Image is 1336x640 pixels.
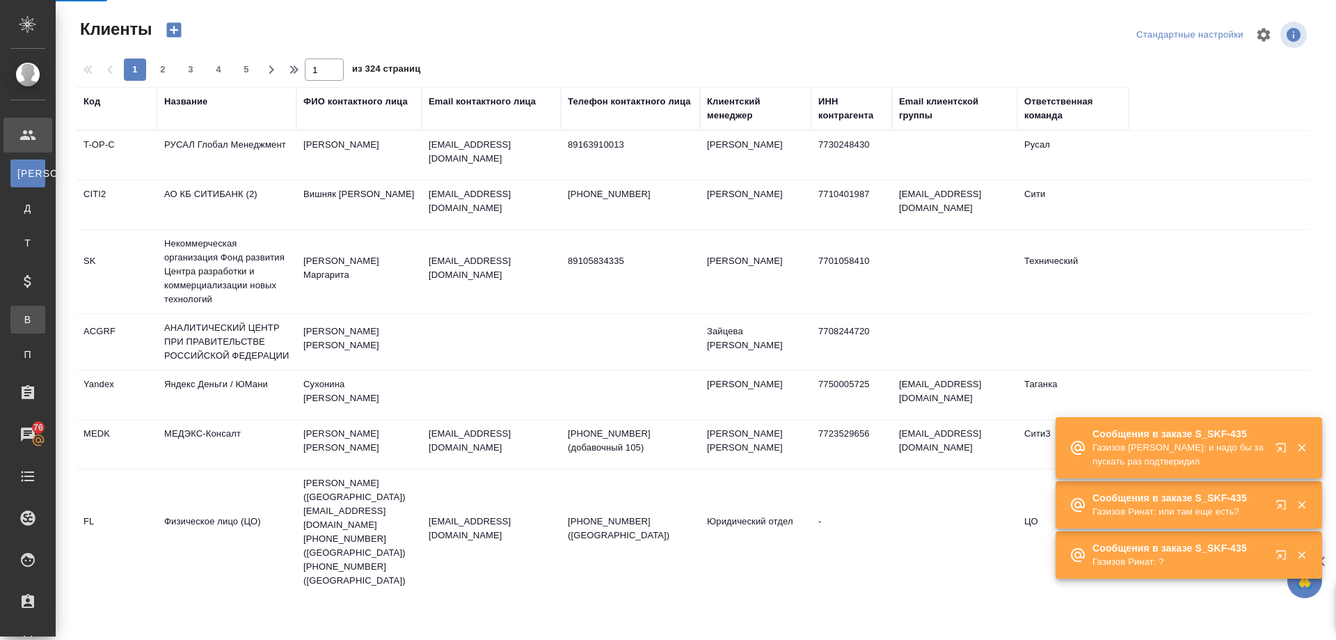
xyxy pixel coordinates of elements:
td: 7710401987 [811,180,892,229]
td: Вишняк [PERSON_NAME] [296,180,422,229]
td: SK [77,247,157,296]
p: [EMAIL_ADDRESS][DOMAIN_NAME] [429,427,554,455]
td: Таганка [1017,370,1129,419]
td: АНАЛИТИЧЕСКИЙ ЦЕНТР ПРИ ПРАВИТЕЛЬСТВЕ РОССИЙСКОЙ ФЕДЕРАЦИИ [157,314,296,370]
td: Зайцева [PERSON_NAME] [700,318,811,366]
span: 4 [207,63,230,77]
td: [PERSON_NAME] Маргарита [296,247,422,296]
p: 89163910013 [568,138,693,152]
p: Газизов Ринат: ? [1092,555,1266,569]
div: Клиентский менеджер [707,95,804,123]
a: Д [10,194,45,222]
td: [PERSON_NAME] [700,247,811,296]
td: Русал [1017,131,1129,180]
td: [PERSON_NAME] [700,180,811,229]
button: Закрыть [1287,499,1316,511]
span: Т [17,236,38,250]
a: П [10,341,45,368]
span: 3 [180,63,202,77]
td: [PERSON_NAME] [PERSON_NAME] [296,420,422,469]
span: Клиенты [77,18,152,40]
a: [PERSON_NAME] [10,159,45,187]
a: 76 [3,417,52,452]
button: 5 [235,58,257,81]
span: 2 [152,63,174,77]
td: Сити3 [1017,420,1129,469]
td: CITI2 [77,180,157,229]
button: Закрыть [1287,442,1316,454]
span: В [17,313,38,327]
td: 7730248430 [811,131,892,180]
p: 89105834335 [568,254,693,268]
p: Сообщения в заказе S_SKF-435 [1092,541,1266,555]
button: Открыть в новой вкладке [1267,541,1301,575]
a: Т [10,229,45,257]
td: [PERSON_NAME] [296,131,422,180]
span: 76 [25,421,51,435]
p: Газизов Ринат: или там еще есть? [1092,505,1266,519]
div: Email клиентской группы [899,95,1010,123]
td: Технический [1017,247,1129,296]
td: [PERSON_NAME] [PERSON_NAME] [296,318,422,366]
p: [PHONE_NUMBER] ([GEOGRAPHIC_DATA]) [568,515,693,543]
td: Yandex [77,370,157,419]
a: В [10,306,45,334]
div: Название [164,95,207,109]
td: - [811,508,892,556]
p: Сообщения в заказе S_SKF-435 [1092,427,1266,441]
td: РУСАЛ Глобал Менеджмент [157,131,296,180]
div: ИНН контрагента [818,95,885,123]
td: Сити [1017,180,1129,229]
td: MEDK [77,420,157,469]
p: [PHONE_NUMBER] [568,187,693,201]
td: ACGRF [77,318,157,366]
button: 3 [180,58,202,81]
button: Создать [157,18,191,42]
td: [EMAIL_ADDRESS][DOMAIN_NAME] [892,370,1017,419]
td: T-OP-C [77,131,157,180]
td: 7708244720 [811,318,892,366]
button: Закрыть [1287,549,1316,561]
td: FL [77,508,157,556]
td: 7723529656 [811,420,892,469]
td: [EMAIL_ADDRESS][DOMAIN_NAME] [892,420,1017,469]
button: Открыть в новой вкладке [1267,491,1301,524]
p: [EMAIL_ADDRESS][DOMAIN_NAME] [429,254,554,282]
span: 5 [235,63,257,77]
span: Настроить таблицу [1247,18,1280,52]
span: Д [17,201,38,215]
td: МЕДЭКС-Консалт [157,420,296,469]
td: [PERSON_NAME] [PERSON_NAME] [700,420,811,469]
div: Телефон контактного лица [568,95,691,109]
td: Сухонина [PERSON_NAME] [296,370,422,419]
td: [PERSON_NAME] [700,370,811,419]
td: Физическое лицо (ЦО) [157,508,296,556]
p: [EMAIL_ADDRESS][DOMAIN_NAME] [429,187,554,215]
td: [PERSON_NAME] ([GEOGRAPHIC_DATA]) [EMAIL_ADDRESS][DOMAIN_NAME] [PHONE_NUMBER] ([GEOGRAPHIC_DATA])... [296,469,422,595]
span: из 324 страниц [352,61,420,81]
p: [PHONE_NUMBER] (добавочный 105) [568,427,693,455]
td: ЦО [1017,508,1129,556]
td: Юридический отдел [700,508,811,556]
p: Сообщения в заказе S_SKF-435 [1092,491,1266,505]
p: Газизов [PERSON_NAME]: и надо бы запускать раз подтверидил [1092,441,1266,469]
td: Некоммерческая организация Фонд развития Центра разработки и коммерциализации новых технологий [157,230,296,313]
td: Яндекс Деньги / ЮМани [157,370,296,419]
button: 4 [207,58,230,81]
span: П [17,348,38,361]
div: ФИО контактного лица [303,95,408,109]
span: Посмотреть информацию [1280,22,1310,48]
button: 2 [152,58,174,81]
td: [PERSON_NAME] [700,131,811,180]
td: 7701058410 [811,247,892,296]
span: [PERSON_NAME] [17,166,38,180]
div: Ответственная команда [1024,95,1122,123]
td: [EMAIL_ADDRESS][DOMAIN_NAME] [892,180,1017,229]
div: Код [83,95,100,109]
td: 7750005725 [811,370,892,419]
td: АО КБ СИТИБАНК (2) [157,180,296,229]
div: Email контактного лица [429,95,536,109]
button: Открыть в новой вкладке [1267,434,1301,467]
p: [EMAIL_ADDRESS][DOMAIN_NAME] [429,515,554,543]
div: split button [1133,24,1247,46]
